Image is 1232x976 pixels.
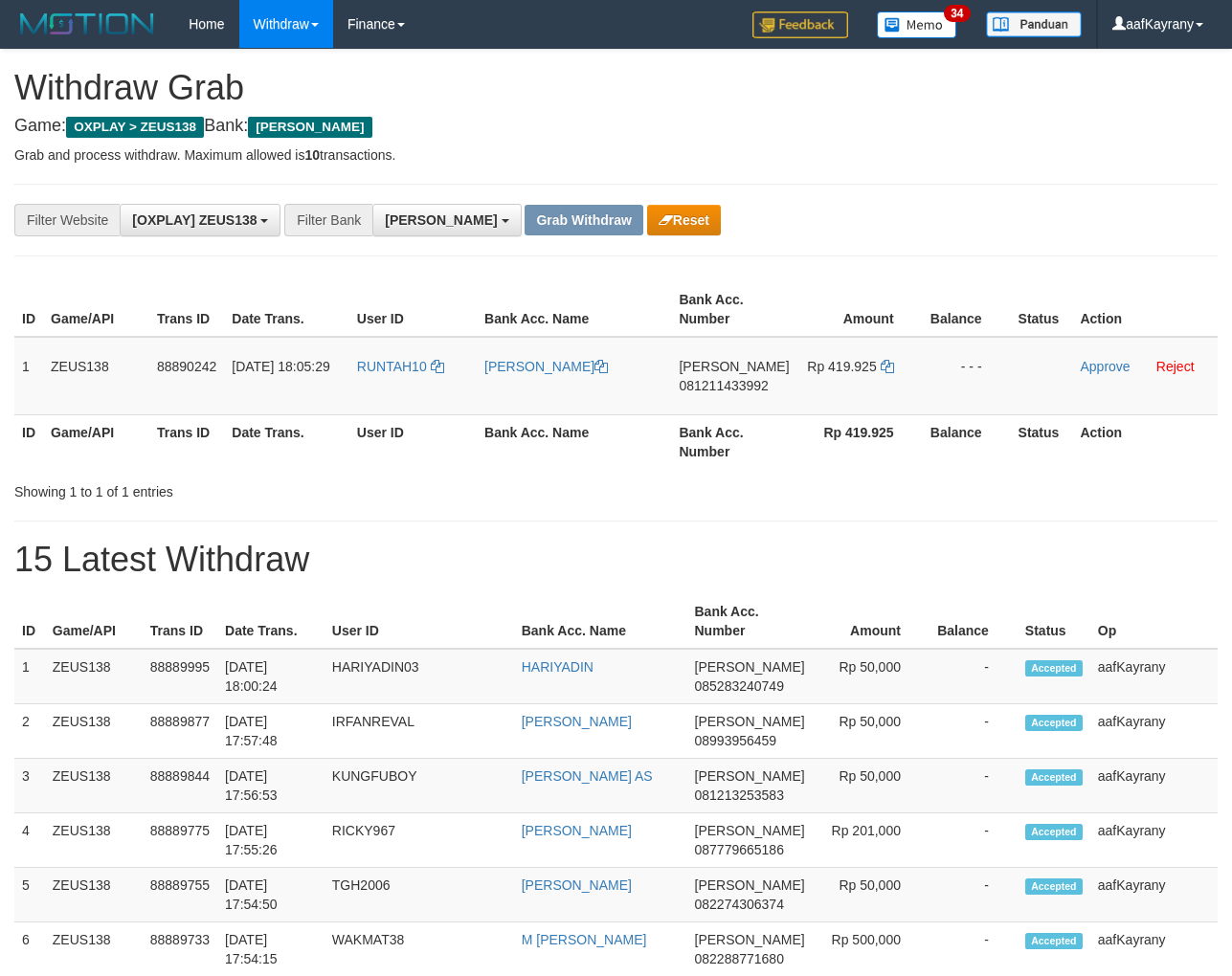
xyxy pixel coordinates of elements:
th: Game/API [43,282,149,337]
th: Op [1090,594,1218,649]
span: 34 [944,5,970,22]
span: [PERSON_NAME] [679,359,789,374]
span: OXPLAY > ZEUS138 [66,117,204,138]
th: Action [1072,414,1218,469]
td: TGH2006 [325,868,514,922]
th: Bank Acc. Number [671,414,796,469]
td: ZEUS138 [45,759,143,813]
img: Feedback.jpg [752,11,848,38]
th: Bank Acc. Number [671,282,796,337]
th: Bank Acc. Name [477,414,671,469]
img: panduan.png [986,11,1082,37]
a: [PERSON_NAME] AS [522,768,653,784]
div: Filter Website [14,204,120,236]
a: M [PERSON_NAME] [522,932,647,947]
span: [DATE] 18:05:29 [232,359,329,374]
th: Bank Acc. Name [514,594,687,649]
span: Accepted [1025,824,1083,840]
span: Copy 08993956459 to clipboard [695,733,777,748]
td: - [930,813,1018,868]
span: Copy 081211433992 to clipboard [679,378,768,393]
td: Rp 50,000 [813,868,930,922]
td: 88889755 [143,868,217,922]
a: Reject [1156,359,1195,374]
h4: Game: Bank: [14,117,1218,136]
td: 1 [14,337,43,415]
th: Game/API [45,594,143,649]
h1: Withdraw Grab [14,69,1218,107]
td: [DATE] 17:56:53 [217,759,325,813]
th: Balance [930,594,1018,649]
span: Rp 419.925 [807,359,876,374]
td: 4 [14,813,45,868]
td: Rp 50,000 [813,759,930,813]
td: KUNGFUBOY [325,759,514,813]
span: [PERSON_NAME] [695,877,805,893]
td: 88889844 [143,759,217,813]
td: aafKayrany [1090,759,1218,813]
span: [PERSON_NAME] [695,768,805,784]
th: Date Trans. [224,414,349,469]
td: 88889877 [143,704,217,759]
td: IRFANREVAL [325,704,514,759]
td: ZEUS138 [45,868,143,922]
th: ID [14,594,45,649]
span: Copy 082274306374 to clipboard [695,897,784,912]
td: - [930,868,1018,922]
a: [PERSON_NAME] [522,823,632,838]
th: User ID [325,594,514,649]
img: Button%20Memo.svg [877,11,957,38]
td: [DATE] 17:57:48 [217,704,325,759]
th: Game/API [43,414,149,469]
th: Trans ID [149,282,224,337]
a: [PERSON_NAME] [522,714,632,729]
a: Copy 419925 to clipboard [881,359,894,374]
span: [PERSON_NAME] [695,932,805,947]
p: Grab and process withdraw. Maximum allowed is transactions. [14,145,1218,165]
td: 88889775 [143,813,217,868]
th: Action [1072,282,1218,337]
th: ID [14,282,43,337]
div: Showing 1 to 1 of 1 entries [14,475,499,501]
td: - - - [923,337,1011,415]
td: ZEUS138 [45,704,143,759]
h1: 15 Latest Withdraw [14,541,1218,579]
th: Bank Acc. Number [687,594,813,649]
a: [PERSON_NAME] [484,359,608,374]
td: 88889995 [143,649,217,704]
span: [PERSON_NAME] [695,659,805,675]
td: HARIYADIN03 [325,649,514,704]
span: [PERSON_NAME] [695,714,805,729]
th: Status [1018,594,1090,649]
span: Accepted [1025,660,1083,677]
button: [PERSON_NAME] [372,204,521,236]
td: - [930,759,1018,813]
span: 88890242 [157,359,216,374]
td: ZEUS138 [43,337,149,415]
span: Accepted [1025,878,1083,895]
span: Copy 085283240749 to clipboard [695,678,784,694]
a: Approve [1080,359,1130,374]
th: Trans ID [149,414,224,469]
span: RUNTAH10 [357,359,427,374]
th: Rp 419.925 [797,414,923,469]
th: Amount [797,282,923,337]
th: Trans ID [143,594,217,649]
div: Filter Bank [284,204,372,236]
span: [OXPLAY] ZEUS138 [132,212,257,228]
td: 2 [14,704,45,759]
span: Copy 082288771680 to clipboard [695,951,784,966]
th: User ID [349,282,477,337]
a: [PERSON_NAME] [522,877,632,893]
td: Rp 50,000 [813,704,930,759]
span: Copy 087779665186 to clipboard [695,842,784,857]
button: Reset [647,205,721,235]
th: Status [1011,414,1073,469]
td: aafKayrany [1090,868,1218,922]
td: aafKayrany [1090,704,1218,759]
strong: 10 [304,147,320,163]
td: Rp 201,000 [813,813,930,868]
td: 1 [14,649,45,704]
th: Balance [923,282,1011,337]
span: Copy 081213253583 to clipboard [695,787,784,803]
